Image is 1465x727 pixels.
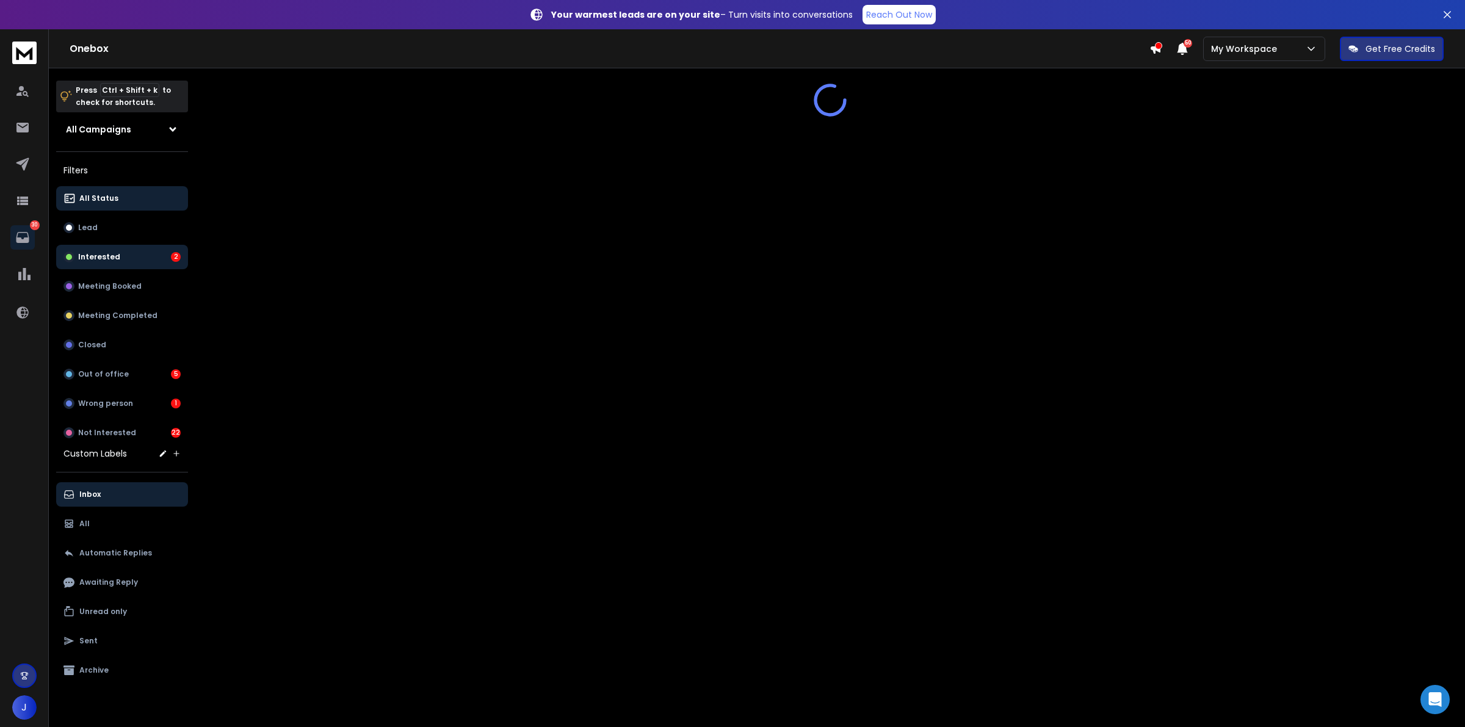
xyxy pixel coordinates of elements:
button: J [12,695,37,720]
p: Wrong person [78,399,133,408]
p: Meeting Completed [78,311,157,320]
p: Sent [79,636,98,646]
p: – Turn visits into conversations [551,9,853,21]
p: All Status [79,194,118,203]
p: 30 [30,220,40,230]
button: Meeting Completed [56,303,188,328]
button: Out of office5 [56,362,188,386]
button: Not Interested22 [56,421,188,445]
p: Interested [78,252,120,262]
strong: Your warmest leads are on your site [551,9,720,21]
button: Get Free Credits [1340,37,1444,61]
p: My Workspace [1211,43,1282,55]
p: Not Interested [78,428,136,438]
h1: All Campaigns [66,123,131,136]
button: Inbox [56,482,188,507]
span: Ctrl + Shift + k [100,83,159,97]
button: Lead [56,215,188,240]
button: Meeting Booked [56,274,188,298]
p: Press to check for shortcuts. [76,84,171,109]
button: All [56,512,188,536]
p: Reach Out Now [866,9,932,21]
div: 22 [171,428,181,438]
button: All Status [56,186,188,211]
p: Archive [79,665,109,675]
button: Archive [56,658,188,682]
p: Lead [78,223,98,233]
p: All [79,519,90,529]
p: Closed [78,340,106,350]
button: Automatic Replies [56,541,188,565]
span: 50 [1184,39,1192,48]
p: Awaiting Reply [79,577,138,587]
h3: Filters [56,162,188,179]
button: Awaiting Reply [56,570,188,595]
p: Unread only [79,607,127,617]
p: Get Free Credits [1366,43,1435,55]
div: Open Intercom Messenger [1420,685,1450,714]
button: Closed [56,333,188,357]
p: Inbox [79,490,101,499]
button: Interested2 [56,245,188,269]
p: Out of office [78,369,129,379]
div: 5 [171,369,181,379]
p: Meeting Booked [78,281,142,291]
button: All Campaigns [56,117,188,142]
img: logo [12,42,37,64]
h1: Onebox [70,42,1149,56]
a: Reach Out Now [863,5,936,24]
button: Sent [56,629,188,653]
button: Wrong person1 [56,391,188,416]
div: 1 [171,399,181,408]
p: Automatic Replies [79,548,152,558]
div: 2 [171,252,181,262]
a: 30 [10,225,35,250]
button: Unread only [56,599,188,624]
h3: Custom Labels [63,447,127,460]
